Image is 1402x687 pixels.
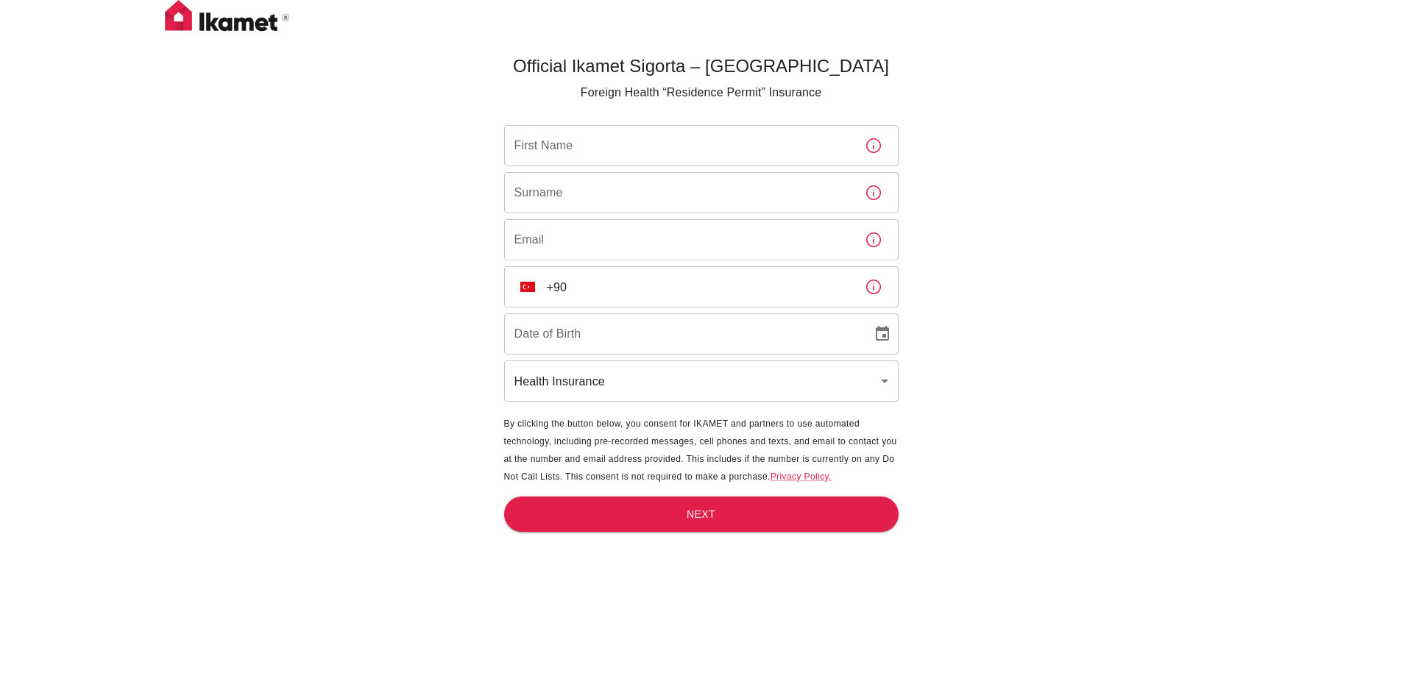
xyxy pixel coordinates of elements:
[504,496,899,533] button: Next
[504,54,899,78] h5: Official Ikamet Sigorta – [GEOGRAPHIC_DATA]
[504,360,899,402] div: Health Insurance
[868,319,897,349] button: Choose date
[504,419,897,482] span: By clicking the button below, you consent for IKAMET and partners to use automated technology, in...
[520,282,535,292] img: unknown
[514,274,541,300] button: Select country
[504,313,862,355] input: DD/MM/YYYY
[504,84,899,102] p: Foreign Health “Residence Permit” Insurance
[771,471,832,482] a: Privacy Policy.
